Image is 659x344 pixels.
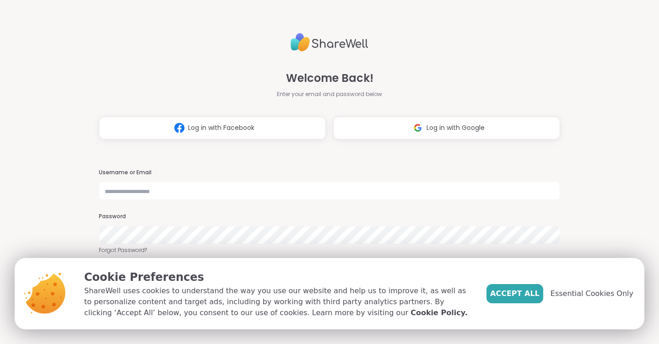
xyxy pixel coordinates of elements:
span: Log in with Facebook [188,123,254,133]
button: Accept All [486,284,543,303]
p: Cookie Preferences [84,269,472,285]
a: Forgot Password? [99,246,560,254]
button: Log in with Google [333,117,560,140]
span: Enter your email and password below [277,90,382,98]
span: Log in with Google [427,123,485,133]
span: Essential Cookies Only [551,288,633,299]
h3: Username or Email [99,169,560,177]
img: ShareWell Logomark [171,119,188,136]
img: ShareWell Logo [291,29,368,55]
img: ShareWell Logomark [409,119,427,136]
span: Accept All [490,288,540,299]
button: Log in with Facebook [99,117,326,140]
span: Welcome Back! [286,70,373,86]
a: Cookie Policy. [411,307,467,318]
h3: Password [99,213,560,220]
p: ShareWell uses cookies to understand the way you use our website and help us to improve it, as we... [84,285,472,318]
